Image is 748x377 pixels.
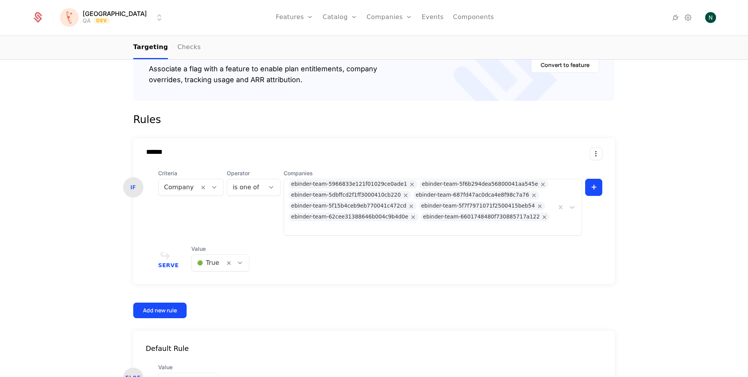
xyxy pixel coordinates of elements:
[535,202,545,210] div: Remove ebinder-team-5f7f7971071f2500415beb54
[62,9,164,26] button: Select environment
[227,169,280,177] span: Operator
[705,12,716,23] img: Neven Jovic
[133,36,615,59] nav: Main
[683,13,693,22] a: Settings
[94,18,110,24] span: Dev
[408,213,418,221] div: Remove ebinder-team-62cee31388646b004c9b4d0e
[83,11,147,17] span: [GEOGRAPHIC_DATA]
[291,180,407,188] div: ebinder-team-5966833e121f01029ce0ade1
[590,148,602,160] button: Select action
[538,180,548,188] div: Remove ebinder-team-5f6b294dea56800041aa545e
[83,17,91,25] div: QA
[191,245,249,253] span: Value
[705,12,716,23] button: Open user button
[133,36,201,59] ul: Choose Sub Page
[291,202,406,210] div: ebinder-team-5f15b4ceb9eb770041c472cd
[421,202,535,210] div: ebinder-team-5f7f7971071f2500415beb54
[158,363,219,371] span: Value
[133,343,615,354] div: Default Rule
[133,36,168,59] a: Targeting
[529,191,539,199] div: Remove ebinder-team-687fd47ac0dca4e8f98c7a76
[149,63,377,85] div: Associate a flag with a feature to enable plan entitlements, company overrides, tracking usage an...
[284,169,582,177] span: Companies
[540,213,550,221] div: Remove ebinder-team-6601748480f730885717a122
[406,202,416,210] div: Remove ebinder-team-5f15b4ceb9eb770041c472cd
[143,307,177,314] div: Add new rule
[422,180,538,188] div: ebinder-team-5f6b294dea56800041aa545e
[123,177,143,197] div: IF
[133,303,187,318] button: Add new rule
[177,36,201,59] a: Checks
[416,191,529,199] div: ebinder-team-687fd47ac0dca4e8f98c7a76
[671,13,680,22] a: Integrations
[407,180,417,188] div: Remove ebinder-team-5966833e121f01029ce0ade1
[423,213,540,221] div: ebinder-team-6601748480f730885717a122
[531,57,599,73] button: Convert to feature
[401,191,411,199] div: Remove ebinder-team-5dbffcd2f1ff3000410cb220
[158,169,224,177] span: Criteria
[585,179,602,196] button: +
[158,262,179,268] span: Serve
[133,113,615,126] div: Rules
[291,191,401,199] div: ebinder-team-5dbffcd2f1ff3000410cb220
[291,213,408,221] div: ebinder-team-62cee31388646b004c9b4d0e
[60,8,79,27] img: Florence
